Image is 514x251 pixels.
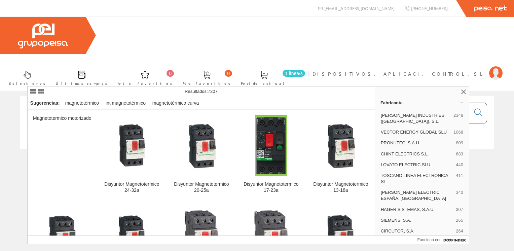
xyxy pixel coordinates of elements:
[225,70,232,77] span: 0
[381,112,451,124] span: [PERSON_NAME] INDUSTRIES ([GEOGRAPHIC_DATA]), S.L.
[172,116,231,175] img: Disyuntor Magnetotermico 20-25a
[56,80,107,87] span: Últimas compras
[313,65,503,71] a: DISPOSITIVOS. APLICACI. CONTROL, SL
[456,162,463,168] span: 440
[453,129,463,135] span: 1068
[381,217,453,223] span: SIEMENS, S.A.
[183,80,230,87] span: Ped. favoritos
[28,110,97,201] a: Magnetotermico motorizado
[9,80,45,87] span: Selectores
[63,97,102,109] div: magnetotérmico
[150,97,202,109] div: magnetotérmico curva
[283,70,305,77] span: 1 línea/s
[33,115,91,121] div: Magnetotermico motorizado
[311,181,370,193] div: Disyuntor Magnetotermico 13-18a
[453,112,463,124] span: 2348
[411,5,448,11] span: [PHONE_NUMBER]
[381,129,451,135] span: VECTOR ENERGY GLOBAL SLU
[417,237,442,243] span: Funciona con
[456,173,463,185] span: 411
[456,228,463,234] span: 264
[2,65,49,89] a: Selectores
[381,151,453,157] span: CHINT ELECTRICS S.L.
[311,116,370,175] img: Disyuntor Magnetotermico 13-18a
[167,70,174,77] span: 0
[242,181,300,193] div: Disyuntor Magnetotermico 17-23a
[456,140,463,146] span: 809
[456,189,463,202] span: 340
[456,151,463,157] span: 683
[381,173,453,185] span: TOSCANO LINEA ELECTRONICA SL
[20,157,494,163] div: © Grupo Peisa
[208,89,218,94] span: 7207
[375,97,469,108] a: Fabricante
[381,207,453,213] span: HAGER SISTEMAS, S.A.U.
[103,116,161,175] img: Disyuntor Magnetotermico 24-32a
[241,80,287,87] span: Pedido actual
[381,189,453,202] span: [PERSON_NAME] ELECTRIC ESPAÑA, [GEOGRAPHIC_DATA]
[456,207,463,213] span: 307
[167,110,236,201] a: Disyuntor Magnetotermico 20-25a Disyuntor Magnetotermico 20-25a
[172,181,231,193] div: Disyuntor Magnetotermico 20-25a
[255,115,287,176] img: Disyuntor Magnetotermico 17-23a
[324,5,395,11] span: [EMAIL_ADDRESS][DOMAIN_NAME]
[97,110,167,201] a: Disyuntor Magnetotermico 24-32a Disyuntor Magnetotermico 24-32a
[18,24,68,48] img: Grupo Peisa
[381,140,453,146] span: PRONUTEC, S.A.U.
[118,80,172,87] span: Arte. favoritos
[103,181,161,193] div: Disyuntor Magnetotermico 24-32a
[306,110,375,201] a: Disyuntor Magnetotermico 13-18a Disyuntor Magnetotermico 13-18a
[381,228,453,234] span: CIRCUTOR, S.A.
[28,99,61,108] div: Sugerencias:
[456,217,463,223] span: 265
[103,97,148,109] div: int magnetotérmico
[236,110,306,201] a: Disyuntor Magnetotermico 17-23a Disyuntor Magnetotermico 17-23a
[49,65,111,89] a: Últimas compras
[185,89,218,94] span: Resultados:
[313,70,486,77] span: DISPOSITIVOS. APLICACI. CONTROL, SL
[417,236,469,244] a: Funciona con
[381,162,453,168] span: LOVATO ELECTRIC SLU
[234,65,307,89] a: 1 línea/s Pedido actual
